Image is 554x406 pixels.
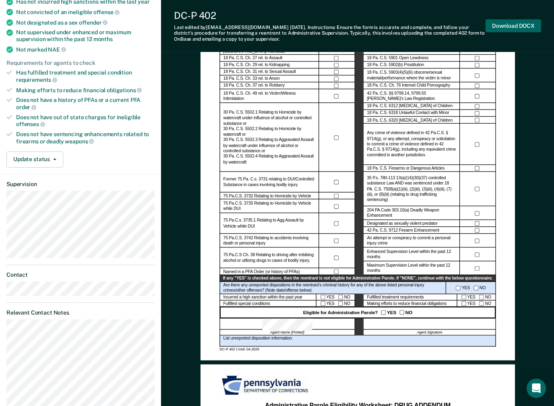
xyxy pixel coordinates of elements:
label: 75 Pa.C.s. 3735.1 Relating to Agg Assault by Vehicle while DUI [223,218,315,229]
label: 18 Pa. C.S. Ch. 27 rel. to Assault [223,56,282,61]
label: 18 Pa. C.S. 6312 [MEDICAL_DATA] of Children [367,104,453,110]
div: DC-P 402 [174,10,486,21]
div: Are there any unreported dispositions in the reentrant's criminal history for any of the above li... [219,282,446,294]
label: 42 Pa. C.S. 9712 Firearm Enhancement [367,228,439,233]
div: Open Intercom Messenger [527,379,546,398]
div: Requirements for agents to check [6,60,155,66]
label: 18 Pa. C.S. Ch. 49 rel. to Victim/Witness Intimidation [223,91,315,101]
span: [DATE] [290,25,305,30]
label: Any crime of violence defined in 42 Pa.C.S. § 9714(g), or any attempt, conspiracy or solicitation... [367,130,456,158]
div: Incurred a high sanction within the past year [219,294,316,300]
div: YES NO [316,300,355,307]
label: 18 Pa. C.S. Ch. 25 relating to [GEOGRAPHIC_DATA]. Homicide [223,43,315,54]
dt: Contact [6,271,155,278]
label: 18 Pa. C.S. 6318 Unlawful Contact with Minor [367,111,449,116]
div: List unreported disposition information: [219,336,496,347]
label: 18 Pa. C.S. Ch. 29 rel. to Kidnapping [223,62,289,68]
label: 75 Pa.C.S. 3735 Relating to Homicide by Vehicle while DUI [223,201,315,212]
label: 18 Pa. C.S. 5903(4)(5)(6) obscene/sexual material/performance where the victim is minor [367,70,456,81]
span: offender [79,19,108,26]
label: 18 Pa. C.S. Ch. 31 rel. to Sexual Assault [223,69,296,75]
div: YES NO [457,294,496,300]
div: YES NO [316,294,355,300]
div: Fulfilled special conditions [219,300,316,307]
div: Making efforts to reduce financial obligations [363,300,457,307]
label: 75 Pa.C.S Ch. 38 Relating to driving after imbibing alcohol or utilizing drugs in cases of bodily... [223,253,315,263]
button: Update status [6,151,63,168]
label: 18 Pa. C.S. 5902(b) Prostitution [367,62,424,68]
label: Designated as sexually violent predator [367,221,437,226]
span: months [93,36,113,42]
span: NAE [48,46,66,53]
div: YES NO [457,300,496,307]
div: Does not have sentencing enhancements related to firearms or deadly [16,131,155,145]
div: Does not have out of state charges for ineligible [16,114,155,128]
label: 18 Pa. C.S. Ch. 33 rel. to Arson [223,76,279,82]
div: Agent Signature [363,330,496,336]
label: 204 PA Code 303.10(a) Deadly Weapon Enhancement [367,208,456,219]
label: 75 Pa.C.S. 3732 Relating to Homicide by Vehicle [223,193,311,199]
button: Download DOCX [486,19,541,33]
label: Enhanced Supervision Level within the past 12 months [367,249,456,260]
div: DC-P 402 | rvsd. 04.2025 [219,347,496,352]
label: 35 P.s. 780-113 13(a)(14)(30)(37) controlled substance Law AND was sentenced under 18 PA. C.S. 75... [367,175,456,203]
div: Eligible for Administrative Parole? YES NO [219,307,496,318]
div: YES NO [446,282,496,294]
label: 42 Pa. C.S. §§ 9799.14, 9799.55 [PERSON_NAME]’s Law Registration [367,91,456,101]
label: 75 Pa.C.S. 3742 Relating to accidents involving death or personal injury [223,235,315,246]
div: Not supervised under enhanced or maximum supervision within the past 12 [16,29,155,43]
span: offense [93,9,120,15]
img: PDOC Logo [219,374,312,397]
div: Not convicted of an ineligible [16,8,155,16]
span: offenses [16,121,45,127]
label: 18 Pa. C.S. Ch. 37 rel. to Robbery [223,83,284,89]
label: Maximum Supervision Level within the past 12 months [367,263,456,274]
div: Not designated as a sex [16,19,155,26]
div: Has fulfilled treatment and special condition [16,69,155,83]
label: Former 75 Pa. C.s. 3731 relating to DUI/Controlled Substance in cases involving bodily injury [223,177,315,188]
label: An attempt or conspiracy to commit a personal injury crime [367,235,456,246]
span: obligations [107,87,142,93]
div: Making efforts to reduce financial [16,87,155,94]
dt: Relevant Contact Notes [6,309,155,316]
div: Last edited by [EMAIL_ADDRESS][DOMAIN_NAME] . Instructions: Ensure the form is accurate and compl... [174,25,486,42]
label: 18 Pa. C.S. 6320 [MEDICAL_DATA] of Children [367,118,453,123]
label: 30 Pa. C.S. 5502.1 Relating to Homicide by watercraft under influence of alcohol or controlled su... [223,110,315,165]
span: weapons [65,138,94,145]
div: Agent Name (Printed) [219,330,355,336]
dt: Supervision [6,181,155,188]
div: Does not have a history of PFAs or a current PFA order [16,97,155,110]
label: 18 Pa. C.S. Ch. 76 Internet Child Pornography [367,83,450,89]
label: 18 Pa. C.S. Firearms or Dangerous Articles [367,166,444,172]
span: requirements [16,77,57,83]
label: Named in a PFA Order (or history of PFAs) [223,269,300,275]
div: Fulfilled treatment requirements [363,294,457,300]
div: Not marked [16,46,155,53]
div: If any "YES" is checked above, then the reentrant is not eligible for Administrative Parole. If "... [219,275,496,282]
label: 18 Pa. C.S. 5901 Open Lewdness [367,56,428,61]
